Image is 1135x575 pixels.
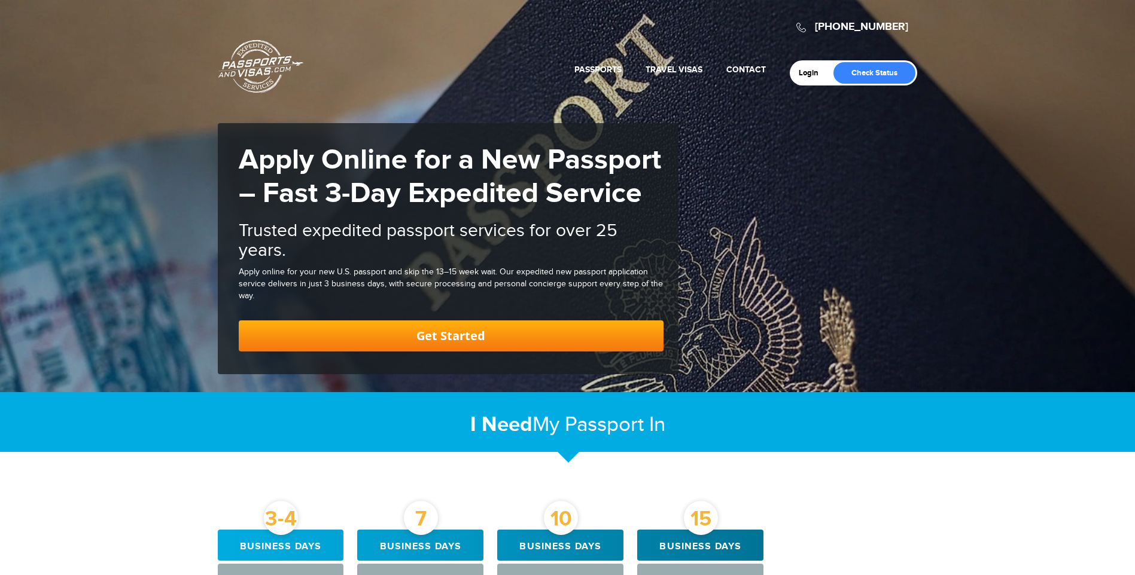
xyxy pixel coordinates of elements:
[470,412,532,438] strong: I Need
[218,39,303,93] a: Passports & [DOMAIN_NAME]
[264,501,298,535] div: 3-4
[799,68,827,78] a: Login
[239,221,664,261] h2: Trusted expedited passport services for over 25 years.
[239,267,664,302] div: Apply online for your new U.S. passport and skip the 13–15 week wait. Our expedited new passport ...
[684,501,718,535] div: 15
[646,65,702,75] a: Travel Visas
[544,501,578,535] div: 10
[574,65,622,75] a: Passports
[815,20,908,33] a: [PHONE_NUMBER]
[239,143,661,211] strong: Apply Online for a New Passport – Fast 3-Day Expedited Service
[565,412,665,437] span: Passport In
[404,501,438,535] div: 7
[637,530,763,561] div: Business days
[357,530,483,561] div: Business days
[218,530,344,561] div: Business days
[726,65,766,75] a: Contact
[497,530,623,561] div: Business days
[218,412,918,438] h2: My
[239,320,664,351] a: Get Started
[833,62,915,84] a: Check Status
